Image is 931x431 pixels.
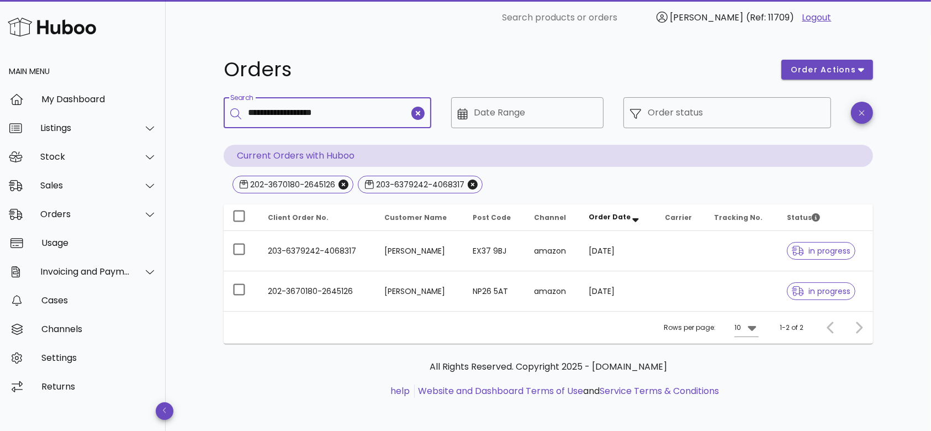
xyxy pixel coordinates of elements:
td: EX37 9BJ [464,231,525,271]
th: Carrier [656,204,705,231]
span: in progress [792,247,850,255]
span: Client Order No. [268,213,329,222]
th: Status [778,204,873,231]
span: Order Date [589,212,631,222]
div: 203-6379242-4068317 [374,179,464,190]
div: Cases [41,295,157,306]
td: 202-3670180-2645126 [259,271,375,311]
div: 1-2 of 2 [780,323,803,333]
td: NP26 5AT [464,271,525,311]
span: [PERSON_NAME] [670,11,744,24]
a: help [391,385,410,397]
p: Current Orders with Huboo [224,145,873,167]
div: Channels [41,324,157,334]
td: [DATE] [580,271,657,311]
td: [PERSON_NAME] [375,231,464,271]
div: Listings [40,123,130,133]
div: Invoicing and Payments [40,266,130,277]
label: Search [230,94,253,102]
h1: Orders [224,60,768,80]
span: Channel [534,213,566,222]
a: Logout [802,11,832,24]
th: Order Date: Sorted descending. Activate to remove sorting. [580,204,657,231]
span: Customer Name [384,213,447,222]
p: All Rights Reserved. Copyright 2025 - [DOMAIN_NAME] [232,360,864,374]
div: Rows per page: [664,312,759,344]
button: clear icon [411,107,425,120]
span: Post Code [473,213,511,222]
td: 203-6379242-4068317 [259,231,375,271]
li: and [415,385,720,398]
div: 10Rows per page: [734,319,759,337]
td: [PERSON_NAME] [375,271,464,311]
span: Status [787,213,820,222]
div: Sales [40,180,130,191]
th: Customer Name [375,204,464,231]
a: Service Terms & Conditions [600,385,720,397]
div: Usage [41,238,157,248]
img: Huboo Logo [8,15,96,39]
span: (Ref: 11709) [747,11,795,24]
div: 202-3670180-2645126 [248,179,335,190]
th: Tracking No. [705,204,778,231]
div: Returns [41,381,157,392]
div: 10 [734,323,741,333]
td: amazon [525,231,580,271]
div: Settings [41,353,157,363]
td: [DATE] [580,231,657,271]
th: Client Order No. [259,204,375,231]
div: My Dashboard [41,94,157,104]
span: in progress [792,287,850,295]
button: Close [338,180,348,190]
button: order actions [781,60,873,80]
th: Channel [525,204,580,231]
span: Tracking No. [714,213,763,222]
span: order actions [790,64,856,76]
th: Post Code [464,204,525,231]
div: Stock [40,151,130,162]
a: Website and Dashboard Terms of Use [419,385,584,397]
td: amazon [525,271,580,311]
span: Carrier [665,213,692,222]
div: Orders [40,209,130,219]
button: Close [468,180,478,190]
